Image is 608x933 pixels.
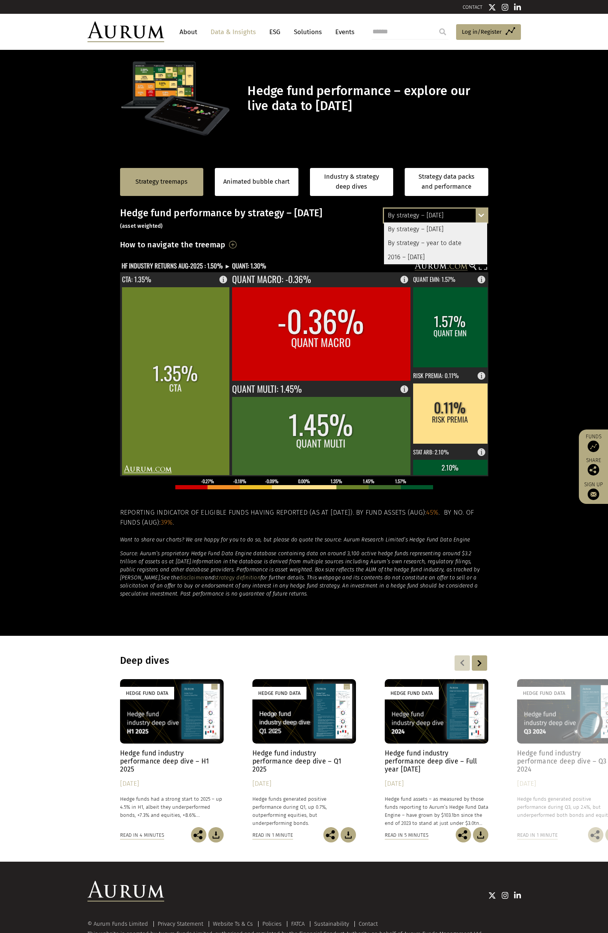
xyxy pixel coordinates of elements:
a: Funds [583,433,604,452]
em: See the [161,574,179,581]
div: Read in 1 minute [252,831,293,839]
a: FATCA [291,920,305,927]
div: [DATE] [385,778,488,789]
img: Linkedin icon [514,3,521,11]
a: Hedge Fund Data Hedge fund industry performance deep dive – Q1 2025 [DATE] Hedge funds generated ... [252,679,356,828]
input: Submit [435,24,450,39]
a: Strategy data packs and performance [405,168,488,196]
a: Privacy Statement [158,920,203,927]
img: Aurum Logo [87,881,164,902]
div: © Aurum Funds Limited [87,921,152,927]
a: Animated bubble chart [223,177,290,187]
div: [DATE] [252,778,356,789]
a: Events [331,25,354,39]
h4: Hedge fund industry performance deep dive – H1 2025 [120,749,224,773]
a: Contact [359,920,378,927]
a: CONTACT [463,4,483,10]
h5: Reporting indicator of eligible funds having reported (as at [DATE]). By fund assets (Aug): . By ... [120,508,488,528]
div: Read in 5 minutes [385,831,428,839]
a: About [176,25,201,39]
p: Hedge funds generated positive performance during Q1, up 0.7%, outperforming equities, but underp... [252,795,356,828]
span: 45% [426,508,438,517]
h3: Hedge fund performance by strategy – [DATE] [120,207,488,230]
img: Share this post [456,827,471,842]
img: Download Article [473,827,488,842]
a: Hedge Fund Data Hedge fund industry performance deep dive – Full year [DATE] [DATE] Hedge fund as... [385,679,488,828]
span: Log in/Register [462,27,502,36]
a: Strategy treemaps [135,177,188,187]
img: Aurum [87,21,164,42]
div: Hedge Fund Data [120,687,174,699]
div: By strategy – year to date [384,237,487,250]
img: Access Funds [588,441,599,452]
img: Share this post [191,827,206,842]
img: Instagram icon [502,3,509,11]
img: Download Article [208,827,224,842]
div: Hedge Fund Data [252,687,306,699]
img: Twitter icon [488,3,496,11]
em: for further details. This webpage and its contents do not constitute an offer to sell or a solici... [120,574,478,597]
h4: Hedge fund industry performance deep dive – Full year [DATE] [385,749,488,773]
div: By strategy – [DATE] [384,222,487,236]
a: Sign up [583,481,604,500]
a: ESG [265,25,284,39]
div: Hedge Fund Data [385,687,439,699]
div: [DATE] [120,778,224,789]
div: Read in 1 minute [517,831,558,839]
em: Want to share our charts? We are happy for you to do so, but please do quote the source: Aurum Re... [120,536,470,543]
img: Download Article [341,827,356,842]
em: Source: Aurum’s proprietary Hedge Fund Data Engine database containing data on around 3,100 activ... [120,550,472,565]
img: Share this post [323,827,339,842]
img: Linkedin icon [514,892,521,899]
a: Data & Insights [207,25,260,39]
img: Share this post [588,464,599,476]
a: strategy definition [214,574,260,581]
div: Share [583,458,604,476]
em: and [205,574,214,581]
a: Solutions [290,25,326,39]
h3: Deep dives [120,655,389,666]
img: Twitter icon [488,892,496,899]
img: Share this post [588,827,603,842]
h1: Hedge fund performance – explore our live data to [DATE] [247,84,486,114]
p: Hedge funds had a strong start to 2025 – up 4.5% in H1, albeit they underperformed bonds, +7.3% a... [120,795,224,819]
div: Read in 4 minutes [120,831,164,839]
h3: How to navigate the treemap [120,238,226,251]
div: By strategy – [DATE] [384,209,487,222]
a: Website Ts & Cs [213,920,253,927]
p: Hedge fund assets – as measured by those funds reporting to Aurum’s Hedge Fund Data Engine – have... [385,795,488,828]
img: Sign up to our newsletter [588,489,599,500]
a: Industry & strategy deep dives [310,168,394,196]
small: (asset weighted) [120,223,163,229]
h4: Hedge fund industry performance deep dive – Q1 2025 [252,749,356,773]
a: Log in/Register [456,24,521,40]
div: Hedge Fund Data [517,687,571,699]
img: Instagram icon [502,892,509,899]
a: Hedge Fund Data Hedge fund industry performance deep dive – H1 2025 [DATE] Hedge funds had a stro... [120,679,224,828]
a: disclaimer [179,574,205,581]
a: Policies [262,920,282,927]
div: 2016 – [DATE] [384,250,487,264]
span: 39% [161,518,173,527]
em: Information in the database is derived from multiple sources including Aurum’s own research, regu... [120,558,480,581]
a: Sustainability [314,920,349,927]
